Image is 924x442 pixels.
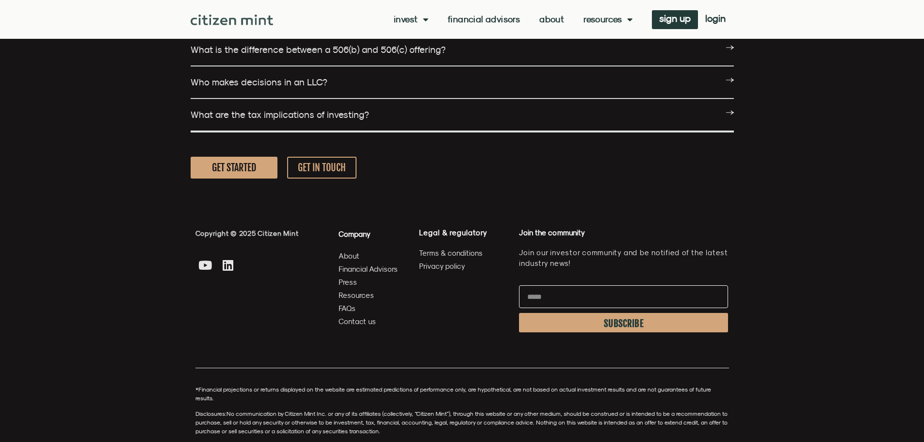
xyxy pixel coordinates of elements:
span: Privacy policy [419,260,465,272]
img: Citizen Mint [191,15,274,25]
span: SUBSCRIBE [604,320,644,327]
span: GET IN TOUCH [298,162,346,174]
a: About [339,250,398,262]
a: Terms & conditions [419,247,509,259]
h4: Company [339,228,398,240]
span: GET STARTED [212,162,256,174]
a: sign up [652,10,698,29]
div: What are the tax implications of investing? [191,99,734,131]
span: login [705,15,726,22]
a: Financial Advisors [448,15,520,24]
nav: Menu [394,15,632,24]
a: What are the tax implications of investing? [191,109,369,120]
a: FAQs [339,302,398,314]
a: Resources [339,289,398,301]
p: *Financial projections or returns displayed on the website are estimated predictions of performan... [195,385,729,403]
a: What is the difference between a 506(b) and 506(c) offering? [191,44,446,55]
span: No communication by Citizen Mint Inc. or any of its affiliates (collectively, “Citizen Mint”), th... [195,410,728,435]
span: Resources [339,289,374,301]
span: Terms & conditions [419,247,483,259]
a: Resources [584,15,632,24]
a: login [698,10,733,29]
a: About [539,15,564,24]
h4: Join the community [519,228,728,238]
a: Press [339,276,398,288]
div: Who makes decisions in an LLC? [191,66,734,99]
span: Press [339,276,357,288]
span: Contact us [339,315,376,327]
a: Financial Advisors [339,263,398,275]
a: GET STARTED [191,157,277,179]
h4: Legal & regulatory [419,228,509,237]
div: What is the difference between a 506(b) and 506(c) offering? [191,34,734,66]
span: About [339,250,359,262]
a: Invest [394,15,428,24]
span: FAQs [339,302,356,314]
span: Copyright © 2025 Citizen Mint [195,229,299,237]
a: Contact us [339,315,398,327]
a: Privacy policy [419,260,509,272]
p: Join our investor community and be notified of the latest industry news! [519,247,728,269]
button: SUBSCRIBE [519,313,728,332]
form: Newsletter [519,285,728,337]
a: Who makes decisions in an LLC? [191,77,327,87]
span: sign up [659,15,691,22]
a: GET IN TOUCH [287,157,357,179]
p: Disclosures: [195,409,729,436]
